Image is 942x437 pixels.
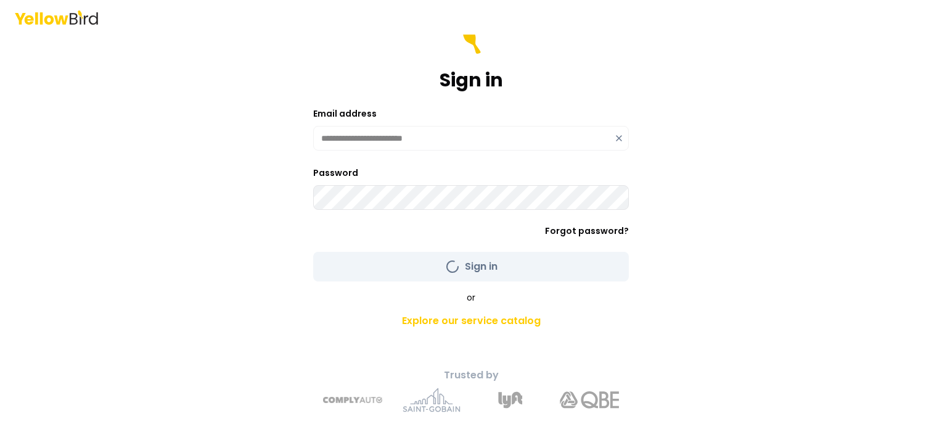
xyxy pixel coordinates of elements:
[467,291,475,304] span: or
[254,309,688,333] a: Explore our service catalog
[313,167,358,179] label: Password
[440,69,503,91] h1: Sign in
[254,368,688,383] p: Trusted by
[545,225,629,237] a: Forgot password?
[313,107,377,120] label: Email address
